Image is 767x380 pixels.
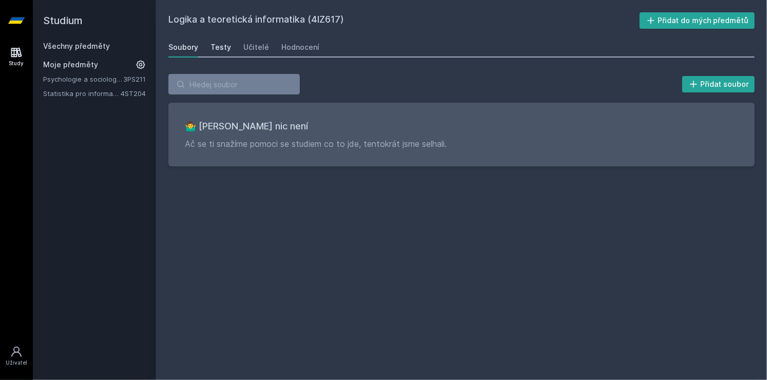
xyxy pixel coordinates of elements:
[243,42,269,52] div: Učitelé
[281,42,319,52] div: Hodnocení
[6,359,27,367] div: Uživatel
[210,37,231,58] a: Testy
[168,42,198,52] div: Soubory
[121,89,146,98] a: 4ST204
[123,75,146,83] a: 3PS211
[43,60,98,70] span: Moje předměty
[185,119,738,134] h3: 🤷‍♂️ [PERSON_NAME] nic není
[281,37,319,58] a: Hodnocení
[43,42,110,50] a: Všechny předměty
[185,138,738,150] p: Ač se ti snažíme pomoci se studiem co to jde, tentokrát jsme selhali.
[640,12,755,29] button: Přidat do mých předmětů
[43,74,123,84] a: Psychologie a sociologie řízení
[210,42,231,52] div: Testy
[43,88,121,99] a: Statistika pro informatiky
[168,74,300,94] input: Hledej soubor
[9,60,24,67] div: Study
[2,41,31,72] a: Study
[168,37,198,58] a: Soubory
[168,12,640,29] h2: Logika a teoretická informatika (4IZ617)
[2,340,31,372] a: Uživatel
[243,37,269,58] a: Učitelé
[682,76,755,92] button: Přidat soubor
